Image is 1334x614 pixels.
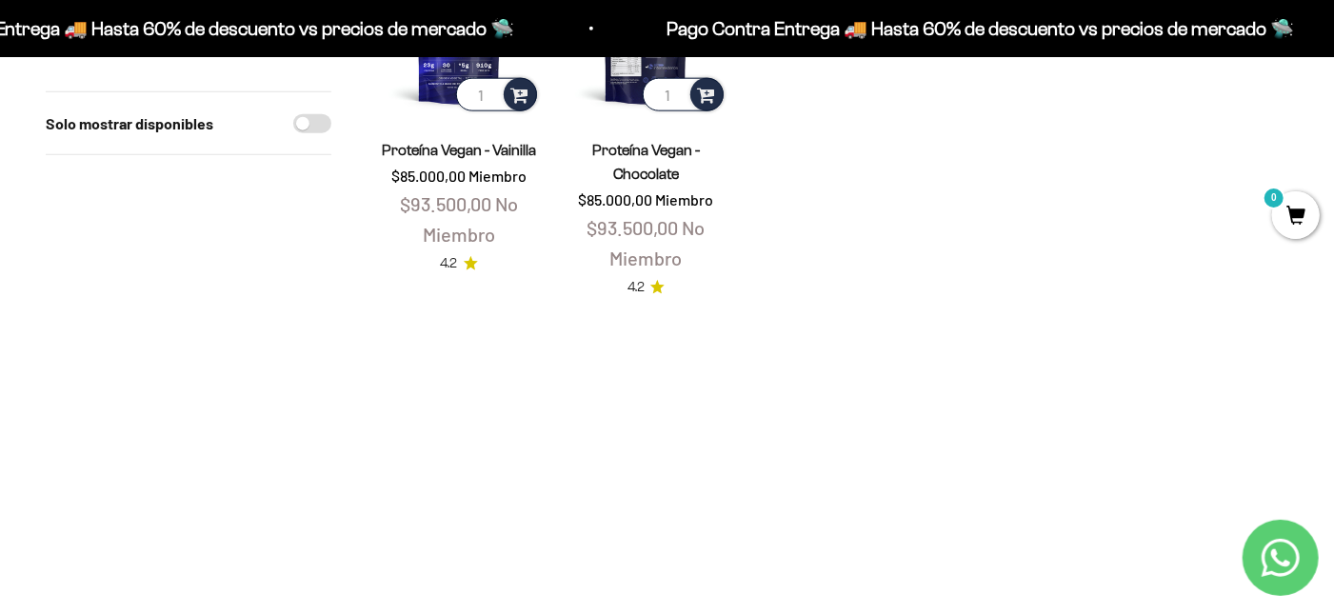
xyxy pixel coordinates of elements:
a: Proteína Vegan - Chocolate [592,142,700,182]
span: $93.500,00 [400,192,491,215]
p: Pago Contra Entrega 🚚 Hasta 60% de descuento vs precios de mercado 🛸 [667,13,1295,44]
span: $85.000,00 [578,190,652,208]
a: Proteína Vegan - Vainilla [382,142,536,158]
span: 4.2 [627,277,645,298]
span: No Miembro [423,192,518,246]
span: Miembro [468,167,527,185]
a: 0 [1272,207,1320,228]
span: $93.500,00 [587,216,678,239]
span: 4.2 [441,253,458,274]
a: 4.24.2 de 5.0 estrellas [441,253,478,274]
span: No Miembro [609,216,705,269]
span: Miembro [655,190,713,208]
mark: 0 [1263,187,1285,209]
label: Solo mostrar disponibles [46,110,213,135]
span: $85.000,00 [391,167,466,185]
a: 4.24.2 de 5.0 estrellas [627,277,665,298]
